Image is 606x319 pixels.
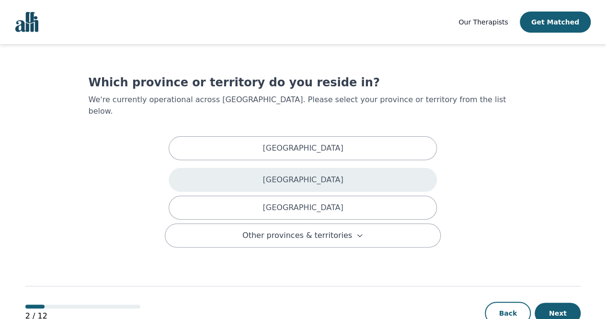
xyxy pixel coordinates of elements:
[263,142,343,154] p: [GEOGRAPHIC_DATA]
[520,12,591,33] button: Get Matched
[15,12,38,32] img: alli logo
[88,94,517,117] p: We're currently operational across [GEOGRAPHIC_DATA]. Please select your province or territory fr...
[242,230,352,241] span: Other provinces & territories
[263,174,343,186] p: [GEOGRAPHIC_DATA]
[458,18,508,26] span: Our Therapists
[88,75,517,90] h1: Which province or territory do you reside in?
[263,202,343,213] p: [GEOGRAPHIC_DATA]
[165,224,441,248] button: Other provinces & territories
[458,16,508,28] a: Our Therapists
